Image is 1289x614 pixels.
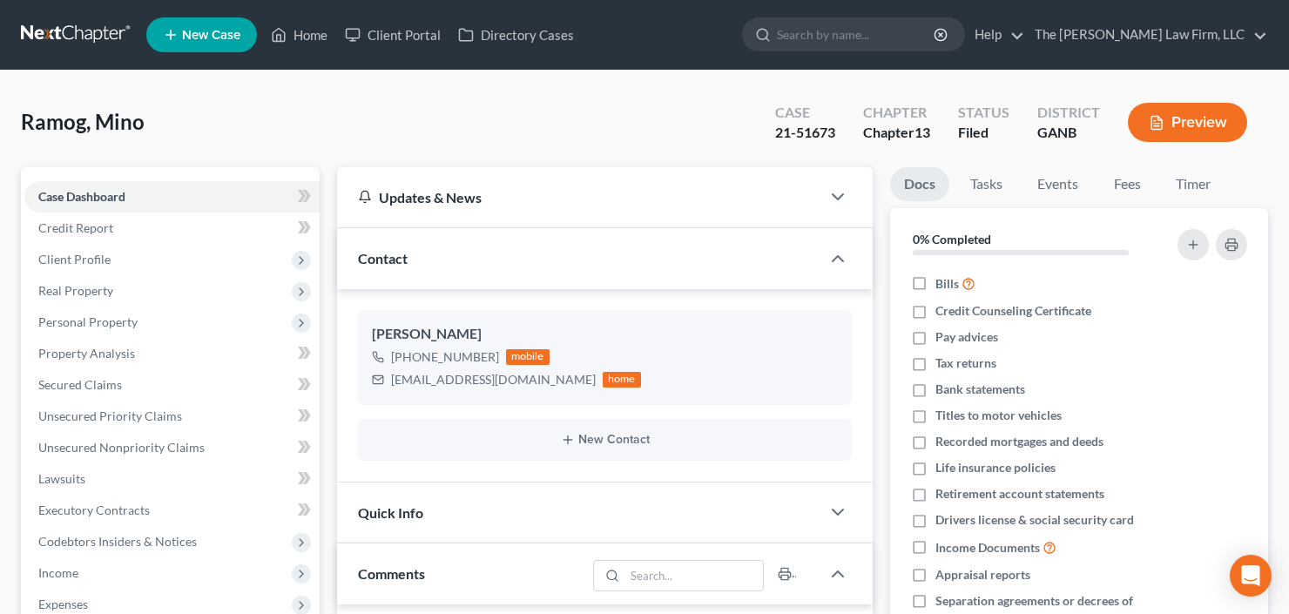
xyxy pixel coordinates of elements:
a: Client Portal [336,19,449,51]
span: Ramog, Mino [21,109,145,134]
div: Chapter [863,123,930,143]
div: Open Intercom Messenger [1230,555,1272,597]
span: Bills [935,275,959,293]
div: Filed [958,123,1009,143]
span: Income [38,565,78,580]
span: Comments [358,565,425,582]
a: Timer [1162,167,1225,201]
span: Credit Counseling Certificate [935,302,1091,320]
div: [PHONE_NUMBER] [391,348,499,366]
span: Income Documents [935,539,1040,557]
a: Unsecured Nonpriority Claims [24,432,320,463]
span: Unsecured Priority Claims [38,408,182,423]
span: Tax returns [935,354,996,372]
span: Personal Property [38,314,138,329]
span: Drivers license & social security card [935,511,1134,529]
div: mobile [506,349,550,365]
a: Tasks [956,167,1016,201]
div: Case [775,103,835,123]
span: Pay advices [935,328,998,346]
span: Unsecured Nonpriority Claims [38,440,205,455]
a: The [PERSON_NAME] Law Firm, LLC [1026,19,1267,51]
button: Preview [1128,103,1247,142]
span: Retirement account statements [935,485,1104,503]
span: Client Profile [38,252,111,267]
span: Secured Claims [38,377,122,392]
a: Fees [1099,167,1155,201]
a: Executory Contracts [24,495,320,526]
div: [PERSON_NAME] [372,324,838,345]
input: Search by name... [777,18,936,51]
a: Docs [890,167,949,201]
input: Search... [625,561,764,590]
div: Status [958,103,1009,123]
button: New Contact [372,433,838,447]
span: Lawsuits [38,471,85,486]
a: Unsecured Priority Claims [24,401,320,432]
span: Appraisal reports [935,566,1030,584]
span: Recorded mortgages and deeds [935,433,1103,450]
a: Property Analysis [24,338,320,369]
span: Real Property [38,283,113,298]
div: [EMAIL_ADDRESS][DOMAIN_NAME] [391,371,596,388]
div: District [1037,103,1100,123]
span: Credit Report [38,220,113,235]
div: Chapter [863,103,930,123]
a: Directory Cases [449,19,583,51]
span: Expenses [38,597,88,611]
strong: 0% Completed [913,232,991,246]
div: 21-51673 [775,123,835,143]
a: Secured Claims [24,369,320,401]
a: Lawsuits [24,463,320,495]
div: Updates & News [358,188,800,206]
span: Contact [358,250,408,267]
span: 13 [914,124,930,140]
span: Executory Contracts [38,503,150,517]
span: Codebtors Insiders & Notices [38,534,197,549]
div: GANB [1037,123,1100,143]
a: Home [262,19,336,51]
a: Events [1023,167,1092,201]
span: Titles to motor vehicles [935,407,1062,424]
a: Credit Report [24,213,320,244]
a: Help [966,19,1024,51]
a: Case Dashboard [24,181,320,213]
span: Bank statements [935,381,1025,398]
span: Case Dashboard [38,189,125,204]
span: Property Analysis [38,346,135,361]
span: New Case [182,29,240,42]
span: Quick Info [358,504,423,521]
div: home [603,372,641,388]
span: Life insurance policies [935,459,1056,476]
